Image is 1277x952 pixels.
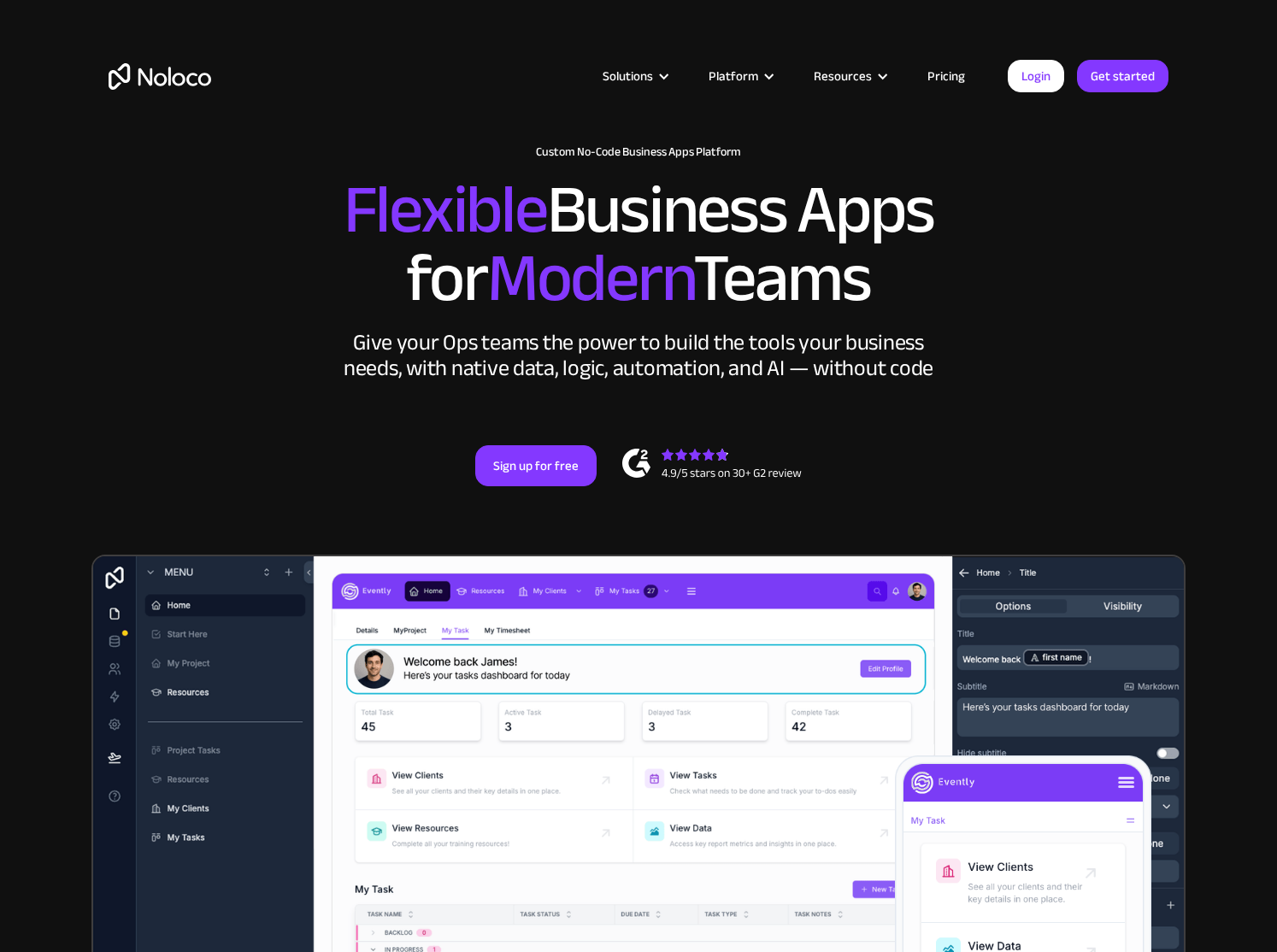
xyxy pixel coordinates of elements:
[792,65,906,87] div: Resources
[709,65,758,87] div: Platform
[814,65,872,87] div: Resources
[339,330,938,381] div: Give your Ops teams the power to build the tools your business needs, with native data, logic, au...
[1008,60,1064,92] a: Login
[487,214,693,342] span: Modern
[109,176,1168,313] h2: Business Apps for Teams
[109,63,211,90] a: home
[581,65,687,87] div: Solutions
[1077,60,1168,92] a: Get started
[603,65,653,87] div: Solutions
[687,65,792,87] div: Platform
[344,146,547,273] span: Flexible
[475,445,597,486] a: Sign up for free
[906,65,986,87] a: Pricing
